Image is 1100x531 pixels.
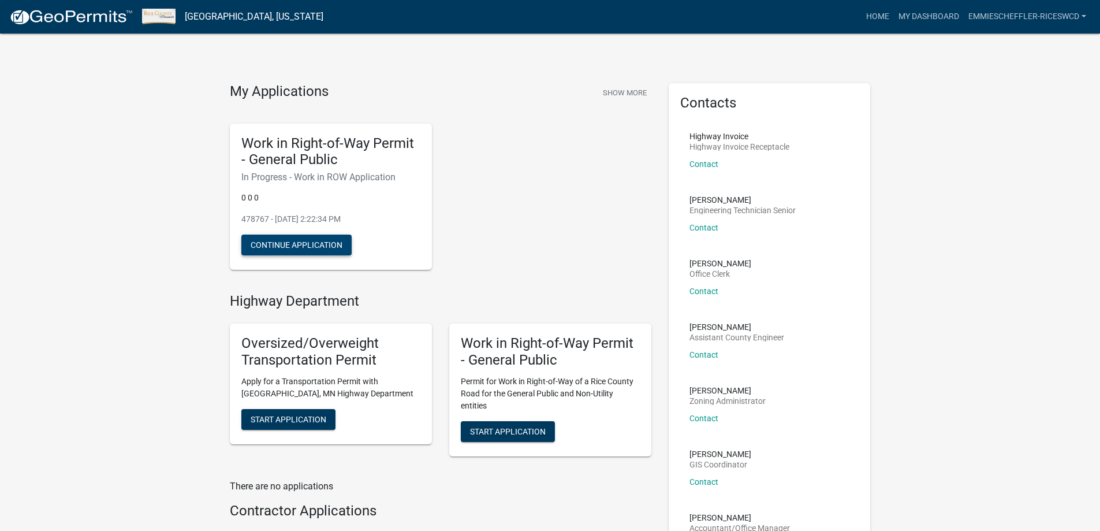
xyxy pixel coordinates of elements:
span: Start Application [470,426,546,436]
p: [PERSON_NAME] [689,196,796,204]
p: 0 0 0 [241,192,420,204]
p: [PERSON_NAME] [689,387,766,395]
h5: Work in Right-of-Way Permit - General Public [241,135,420,169]
h5: Contacts [680,95,859,112]
p: GIS Coordinator [689,461,751,469]
wm-workflow-list-section: Contractor Applications [230,503,651,524]
p: Zoning Administrator [689,397,766,405]
span: Start Application [251,414,326,424]
p: Engineering Technician Senior [689,206,796,214]
a: Contact [689,287,718,296]
button: Start Application [241,409,335,430]
p: [PERSON_NAME] [689,514,790,522]
p: 478767 - [DATE] 2:22:34 PM [241,213,420,225]
p: There are no applications [230,480,651,493]
h4: Highway Department [230,293,651,310]
h6: In Progress - Work in ROW Application [241,172,420,183]
a: Contact [689,159,718,169]
a: Contact [689,477,718,487]
p: Permit for Work in Right-of-Way of a Rice County Road for the General Public and Non-Utility enti... [461,376,640,412]
p: Assistant County Engineer [689,333,784,341]
h5: Oversized/Overweight Transportation Permit [241,335,420,369]
p: Office Clerk [689,270,751,278]
p: Highway Invoice Receptacle [689,143,789,151]
a: EmmieScheffler-RiceSWCD [964,6,1091,28]
img: Rice County, Minnesota [142,9,176,24]
a: [GEOGRAPHIC_DATA], [US_STATE] [185,7,323,27]
h4: My Applications [230,83,329,101]
p: Apply for a Transportation Permit with [GEOGRAPHIC_DATA], MN Highway Department [241,376,420,400]
button: Continue Application [241,235,352,255]
h5: Work in Right-of-Way Permit - General Public [461,335,640,369]
a: Contact [689,223,718,232]
a: Contact [689,350,718,359]
p: [PERSON_NAME] [689,259,751,268]
a: My Dashboard [894,6,964,28]
a: Home [862,6,894,28]
button: Show More [598,83,651,102]
p: [PERSON_NAME] [689,323,784,331]
p: [PERSON_NAME] [689,450,751,458]
a: Contact [689,414,718,423]
button: Start Application [461,421,555,442]
h4: Contractor Applications [230,503,651,519]
p: Highway Invoice [689,132,789,140]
